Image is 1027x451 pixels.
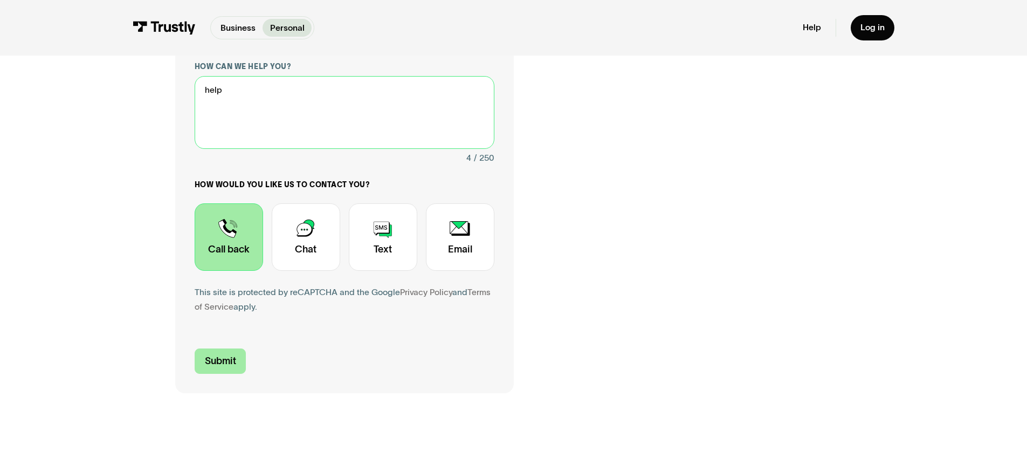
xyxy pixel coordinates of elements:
[133,21,196,35] img: Trustly Logo
[270,22,305,35] p: Personal
[803,22,821,33] a: Help
[860,22,885,33] div: Log in
[851,15,894,40] a: Log in
[466,151,471,166] div: 4
[195,348,246,374] input: Submit
[474,151,494,166] div: / 250
[195,285,494,315] div: This site is protected by reCAPTCHA and the Google and apply.
[195,180,494,190] label: How would you like us to contact you?
[263,19,312,37] a: Personal
[400,288,452,297] a: Privacy Policy
[220,22,256,35] p: Business
[213,19,263,37] a: Business
[195,62,494,72] label: How can we help you?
